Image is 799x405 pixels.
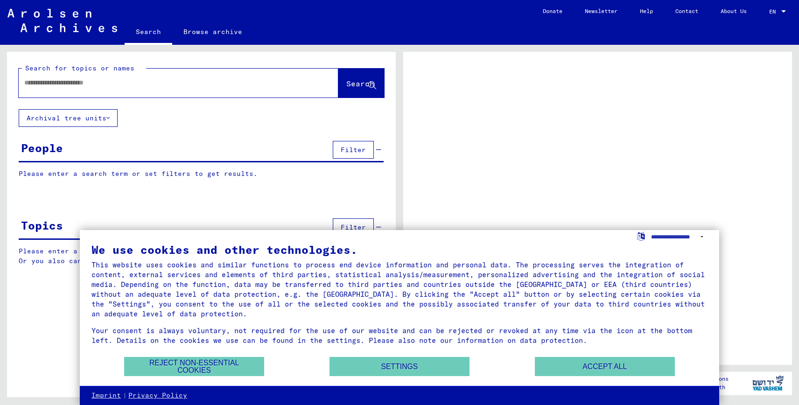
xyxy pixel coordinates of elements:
[333,218,374,236] button: Filter
[338,69,384,98] button: Search
[172,21,253,43] a: Browse archive
[21,217,63,234] div: Topics
[124,357,264,376] button: Reject non-essential cookies
[91,391,121,400] a: Imprint
[333,141,374,159] button: Filter
[341,146,366,154] span: Filter
[769,8,779,15] span: EN
[125,21,172,45] a: Search
[19,109,118,127] button: Archival tree units
[7,9,117,32] img: Arolsen_neg.svg
[91,244,708,255] div: We use cookies and other technologies.
[21,140,63,156] div: People
[91,326,708,345] div: Your consent is always voluntary, not required for the use of our website and can be rejected or ...
[329,357,470,376] button: Settings
[19,169,384,179] p: Please enter a search term or set filters to get results.
[341,223,366,231] span: Filter
[128,391,187,400] a: Privacy Policy
[25,64,134,72] mat-label: Search for topics or names
[91,260,708,319] div: This website uses cookies and similar functions to process end device information and personal da...
[750,371,785,395] img: yv_logo.png
[19,246,384,266] p: Please enter a search term or set filters to get results. Or you also can browse the manually.
[535,357,675,376] button: Accept all
[346,79,374,88] span: Search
